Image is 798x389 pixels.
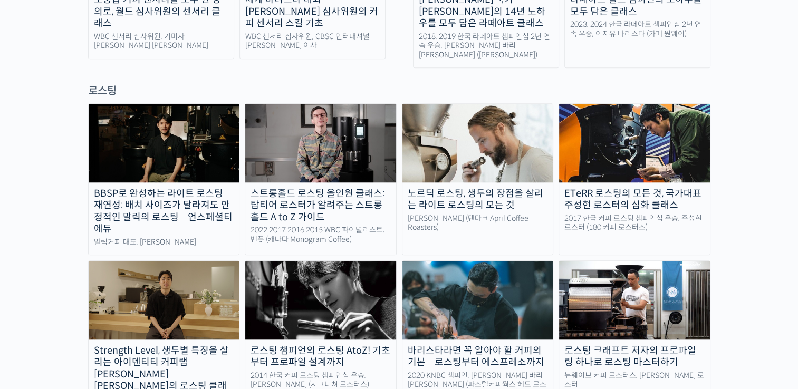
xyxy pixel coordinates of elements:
[245,345,396,368] div: 로스팅 챔피언의 로스팅 AtoZ! 기초부터 프로파일 설계까지
[559,104,710,182] img: eterr-roasting_course-thumbnail.jpg
[402,214,553,232] div: [PERSON_NAME] (덴마크 April Coffee Roasters)
[559,188,710,211] div: ETeRR 로스팅의 모든 것, 국가대표 주성현 로스터의 심화 클래스
[3,302,70,328] a: 홈
[97,318,109,326] span: 대화
[163,317,176,326] span: 설정
[402,188,553,211] div: 노르딕 로스팅, 생두의 장점을 살리는 라이트 로스팅의 모든 것
[245,103,397,255] a: 스트롱홀드 로스팅 올인원 클래스: 탑티어 로스터가 알려주는 스트롱홀드 A to Z 가이드 2022 2017 2016 2015 WBC 파이널리스트, 벤풋 (캐나다 Monogra...
[88,84,710,98] div: 로스팅
[402,261,553,339] img: hyunyoungbang-thumbnail.jpeg
[88,103,240,255] a: BBSP로 완성하는 라이트 로스팅 재연성: 배치 사이즈가 달라져도 안정적인 말릭의 로스팅 – 언스페셜티 에듀 말릭커피 대표, [PERSON_NAME]
[245,261,396,339] img: moonkyujang_thumbnail.jpg
[136,302,203,328] a: 설정
[89,238,239,247] div: 말릭커피 대표, [PERSON_NAME]
[402,345,553,368] div: 바리스타라면 꼭 알아야 할 커피의 기본 – 로스팅부터 에스프레소까지
[245,104,396,182] img: stronghold-roasting_course-thumbnail.jpg
[414,32,559,60] div: 2018, 2019 한국 라떼아트 챔피언십 2년 연속 우승, [PERSON_NAME] 바리[PERSON_NAME] ([PERSON_NAME])
[89,261,239,339] img: identity-roasting_course-thumbnail.jpg
[402,104,553,182] img: nordic-roasting-course-thumbnail.jpeg
[240,32,385,51] div: WBC 센서리 심사위원, CBSC 인터내셔널 [PERSON_NAME] 이사
[402,103,554,255] a: 노르딕 로스팅, 생두의 장점을 살리는 라이트 로스팅의 모든 것 [PERSON_NAME] (덴마크 April Coffee Roasters)
[559,261,710,339] img: coffee-roasting-thumbnail-500x260-1.jpg
[89,104,239,182] img: malic-roasting-class_course-thumbnail.jpg
[89,32,234,51] div: WBC 센서리 심사위원, 기미사 [PERSON_NAME] [PERSON_NAME]
[70,302,136,328] a: 대화
[89,188,239,235] div: BBSP로 완성하는 라이트 로스팅 재연성: 배치 사이즈가 달라져도 안정적인 말릭의 로스팅 – 언스페셜티 에듀
[565,20,710,38] div: 2023, 2024 한국 라떼아트 챔피언십 2년 연속 우승, 이지유 바리스타 (카페 원웨이)
[33,317,40,326] span: 홈
[559,103,710,255] a: ETeRR 로스팅의 모든 것, 국가대표 주성현 로스터의 심화 클래스 2017 한국 커피 로스팅 챔피언십 우승, 주성현 로스터 (180 커피 로스터스)
[559,214,710,232] div: 2017 한국 커피 로스팅 챔피언십 우승, 주성현 로스터 (180 커피 로스터스)
[559,345,710,368] div: 로스팅 크래프트 저자의 프로파일링 하나로 로스팅 마스터하기
[245,226,396,244] div: 2022 2017 2016 2015 WBC 파이널리스트, 벤풋 (캐나다 Monogram Coffee)
[245,188,396,223] div: 스트롱홀드 로스팅 올인원 클래스: 탑티어 로스터가 알려주는 스트롱홀드 A to Z 가이드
